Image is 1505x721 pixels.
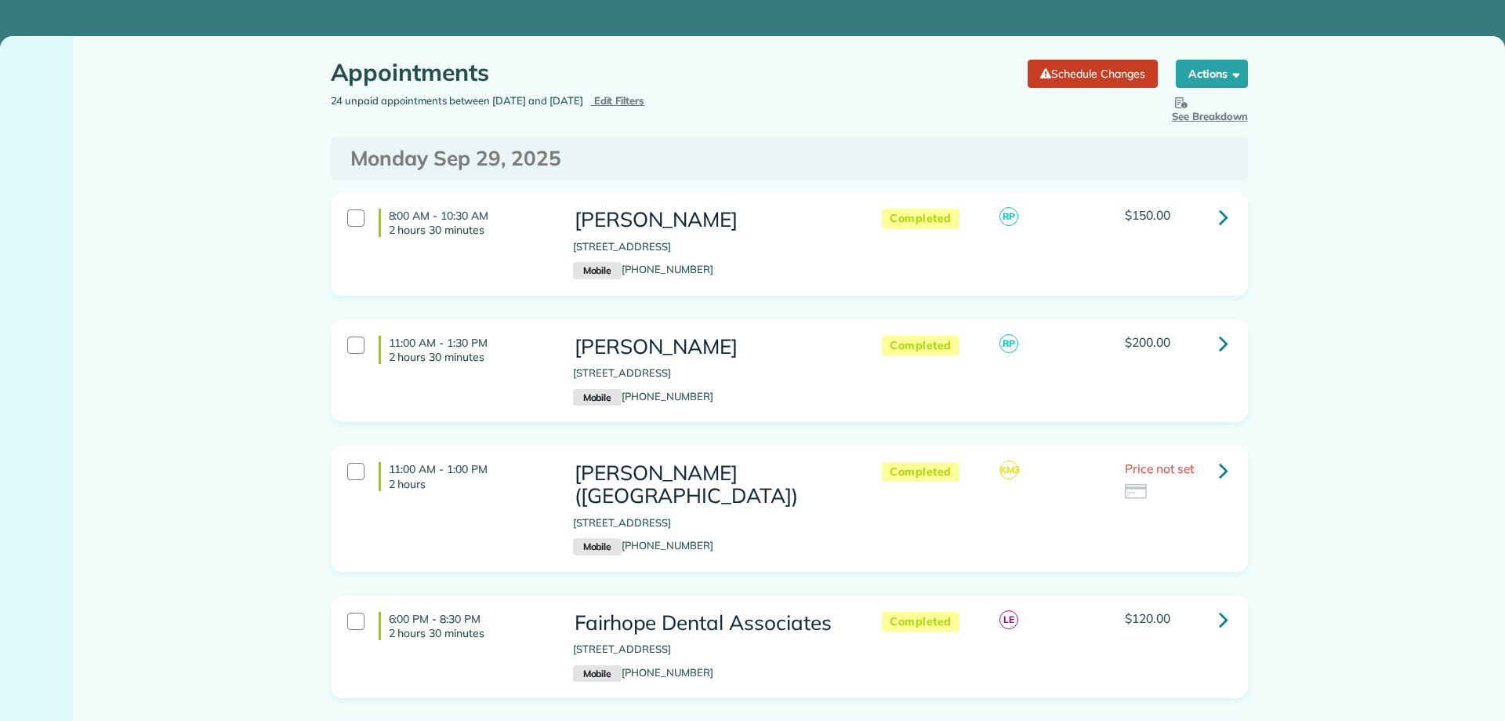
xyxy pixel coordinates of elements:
button: See Breakdown [1172,93,1248,125]
p: [STREET_ADDRESS] [573,239,850,255]
h4: 6:00 PM - 8:30 PM [379,612,549,640]
h4: 11:00 AM - 1:00 PM [379,462,549,490]
h4: 8:00 AM - 10:30 AM [379,209,549,237]
small: Mobile [573,665,622,683]
small: Mobile [573,538,622,555]
span: RP [999,334,1018,353]
span: LE [999,610,1018,629]
p: [STREET_ADDRESS] [573,515,850,531]
p: [STREET_ADDRESS] [573,366,850,381]
span: $150.00 [1125,207,1170,223]
p: 2 hours 30 minutes [389,223,549,237]
small: Mobile [573,389,622,406]
small: Mobile [573,262,622,279]
button: Actions [1176,60,1248,88]
h3: [PERSON_NAME] ([GEOGRAPHIC_DATA]) [573,462,850,507]
p: [STREET_ADDRESS] [573,642,850,657]
span: $200.00 [1125,334,1170,350]
h3: [PERSON_NAME] [573,336,850,359]
span: See Breakdown [1172,93,1248,122]
p: 2 hours 30 minutes [389,350,549,364]
a: Edit Filters [591,94,645,107]
a: Mobile[PHONE_NUMBER] [573,390,713,402]
a: Mobile[PHONE_NUMBER] [573,263,713,275]
p: 2 hours 30 minutes [389,626,549,640]
span: Price not set [1125,461,1194,476]
p: 2 hours [389,477,549,491]
span: $120.00 [1125,610,1170,626]
h4: 11:00 AM - 1:30 PM [379,336,549,364]
span: Completed [882,612,959,632]
img: icon_credit_card_neutral-3d9a980bd25ce6dbb0f2033d7200983694762465c175678fcbc2d8f4bc43548e.png [1125,484,1148,501]
div: 24 unpaid appointments between [DATE] and [DATE] [319,93,789,109]
a: Mobile[PHONE_NUMBER] [573,539,713,552]
span: KM3 [999,461,1018,479]
h1: Appointments [331,60,1017,86]
h3: [PERSON_NAME] [573,209,850,231]
h3: Fairhope Dental Associates [573,612,850,635]
span: Edit Filters [594,94,645,107]
a: Schedule Changes [1028,60,1157,88]
span: Completed [882,462,959,482]
h3: Monday Sep 29, 2025 [350,147,1228,170]
span: Completed [882,336,959,355]
a: Mobile[PHONE_NUMBER] [573,666,713,679]
span: Completed [882,209,959,228]
span: RP [999,207,1018,226]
